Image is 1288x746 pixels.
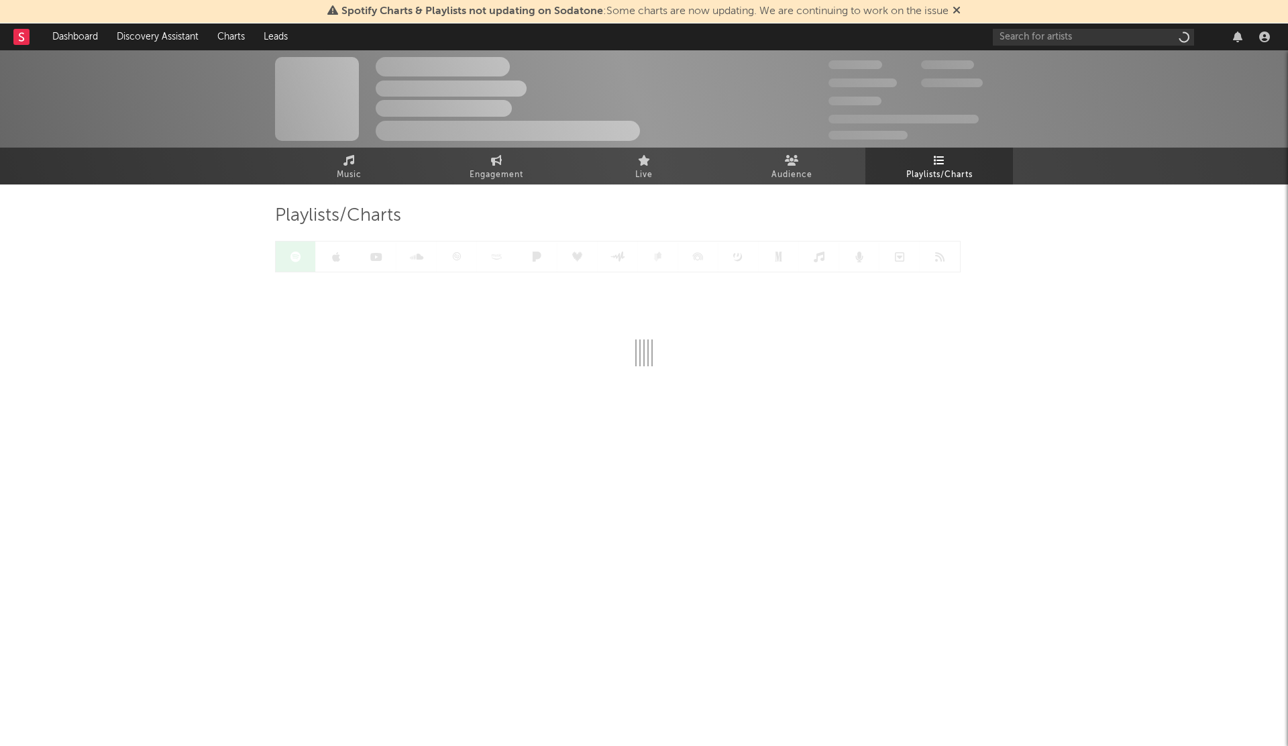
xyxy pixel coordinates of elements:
a: Charts [208,23,254,50]
span: 1,000,000 [921,78,983,87]
span: Music [337,167,362,183]
a: Live [570,148,718,184]
a: Dashboard [43,23,107,50]
a: Audience [718,148,865,184]
span: Audience [771,167,812,183]
span: 50,000,000 Monthly Listeners [828,115,979,123]
span: 100,000 [828,97,881,105]
a: Leads [254,23,297,50]
input: Search for artists [993,29,1194,46]
span: Spotify Charts & Playlists not updating on Sodatone [341,6,603,17]
span: Playlists/Charts [906,167,973,183]
span: Engagement [470,167,523,183]
span: Dismiss [953,6,961,17]
a: Discovery Assistant [107,23,208,50]
span: Playlists/Charts [275,208,401,224]
span: 300,000 [828,60,882,69]
span: : Some charts are now updating. We are continuing to work on the issue [341,6,949,17]
a: Engagement [423,148,570,184]
span: 100,000 [921,60,974,69]
a: Music [275,148,423,184]
a: Playlists/Charts [865,148,1013,184]
span: 50,000,000 [828,78,897,87]
span: Jump Score: 85.0 [828,131,908,140]
span: Live [635,167,653,183]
